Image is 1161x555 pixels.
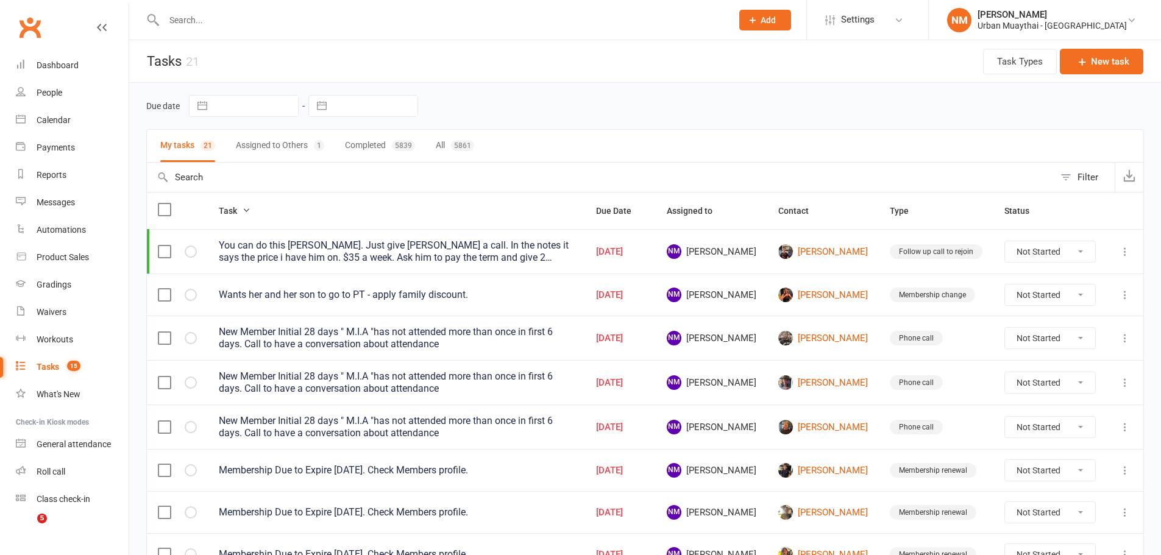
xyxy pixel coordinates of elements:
img: Brodie Fitzsimmons [778,375,793,390]
a: [PERSON_NAME] [778,288,868,302]
a: [PERSON_NAME] [778,244,868,259]
a: Waivers [16,299,129,326]
div: Waivers [37,307,66,317]
button: Task Types [983,49,1057,74]
button: All5861 [436,130,474,162]
div: Membership change [890,288,975,302]
div: Gradings [37,280,71,289]
a: [PERSON_NAME] [778,463,868,478]
div: Workouts [37,334,73,344]
a: Workouts [16,326,129,353]
div: Membership Due to Expire [DATE]. Check Members profile. [219,464,574,476]
span: Task [219,206,250,216]
span: 5 [37,514,47,523]
div: 5839 [392,140,415,151]
a: Messages [16,189,129,216]
span: Settings [841,6,875,34]
span: Assigned to [667,206,726,216]
div: Tasks [37,362,59,372]
div: [DATE] [596,465,645,476]
div: [PERSON_NAME] [978,9,1127,20]
img: Joseph McKibben [778,244,793,259]
a: Class kiosk mode [16,486,129,513]
button: Status [1004,203,1043,218]
div: Follow up call to rejoin [890,244,982,259]
span: [PERSON_NAME] [667,505,756,520]
div: [DATE] [596,333,645,344]
button: New task [1060,49,1143,74]
button: Assigned to [667,203,726,218]
a: [PERSON_NAME] [778,331,868,345]
div: [DATE] [596,422,645,433]
span: NM [667,244,681,259]
div: Filter [1078,170,1098,185]
span: NM [667,375,681,390]
button: Task [219,203,250,218]
div: Roll call [37,467,65,476]
div: New Member Initial 28 days " M.I.A "has not attended more than once in first 6 days. Call to have... [219,370,574,395]
button: Filter [1054,163,1115,192]
span: Contact [778,206,822,216]
span: [PERSON_NAME] [667,463,756,478]
div: General attendance [37,439,111,449]
button: Assigned to Others1 [236,130,324,162]
iframe: Intercom live chat [12,514,41,543]
div: [DATE] [596,247,645,257]
a: [PERSON_NAME] [778,420,868,434]
div: Urban Muaythai - [GEOGRAPHIC_DATA] [978,20,1127,31]
a: Payments [16,134,129,161]
div: 5861 [451,140,474,151]
button: My tasks21 [160,130,215,162]
span: NM [667,288,681,302]
a: People [16,79,129,107]
a: Automations [16,216,129,244]
span: NM [667,331,681,345]
img: Sam Noonan [778,331,793,345]
span: Type [890,206,922,216]
a: General attendance kiosk mode [16,431,129,458]
a: Clubworx [15,12,45,43]
h1: Tasks [129,40,199,82]
div: Phone call [890,331,943,345]
div: New Member Initial 28 days " M.I.A "has not attended more than once in first 6 days. Call to have... [219,415,574,439]
button: Contact [778,203,822,218]
div: 21 [186,54,199,69]
button: Type [890,203,922,218]
button: Due Date [596,203,645,218]
div: Wants her and her son to go to PT - apply family discount. [219,289,574,301]
a: Roll call [16,458,129,486]
div: [DATE] [596,507,645,518]
div: You can do this [PERSON_NAME]. Just give [PERSON_NAME] a call. In the notes it says the price i h... [219,239,574,264]
button: Add [739,10,791,30]
span: [PERSON_NAME] [667,420,756,434]
div: [DATE] [596,290,645,300]
div: What's New [37,389,80,399]
span: [PERSON_NAME] [667,244,756,259]
div: Payments [37,143,75,152]
a: Gradings [16,271,129,299]
img: Kerry Fitzgibbon [778,288,793,302]
input: Search... [160,12,723,29]
div: Dashboard [37,60,79,70]
div: Product Sales [37,252,89,262]
div: Reports [37,170,66,180]
div: 21 [201,140,215,151]
div: Membership Due to Expire [DATE]. Check Members profile. [219,506,574,518]
span: Status [1004,206,1043,216]
span: Add [761,15,776,25]
div: Membership renewal [890,505,976,520]
div: Messages [37,197,75,207]
div: New Member Initial 28 days " M.I.A "has not attended more than once in first 6 days. Call to have... [219,326,574,350]
div: Calendar [37,115,71,125]
div: People [37,88,62,97]
img: Taz Traill [778,463,793,478]
div: NM [947,8,971,32]
div: Phone call [890,420,943,434]
div: Automations [37,225,86,235]
a: What's New [16,381,129,408]
a: Reports [16,161,129,189]
span: [PERSON_NAME] [667,375,756,390]
div: Membership renewal [890,463,976,478]
span: 15 [67,361,80,371]
a: Dashboard [16,52,129,79]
